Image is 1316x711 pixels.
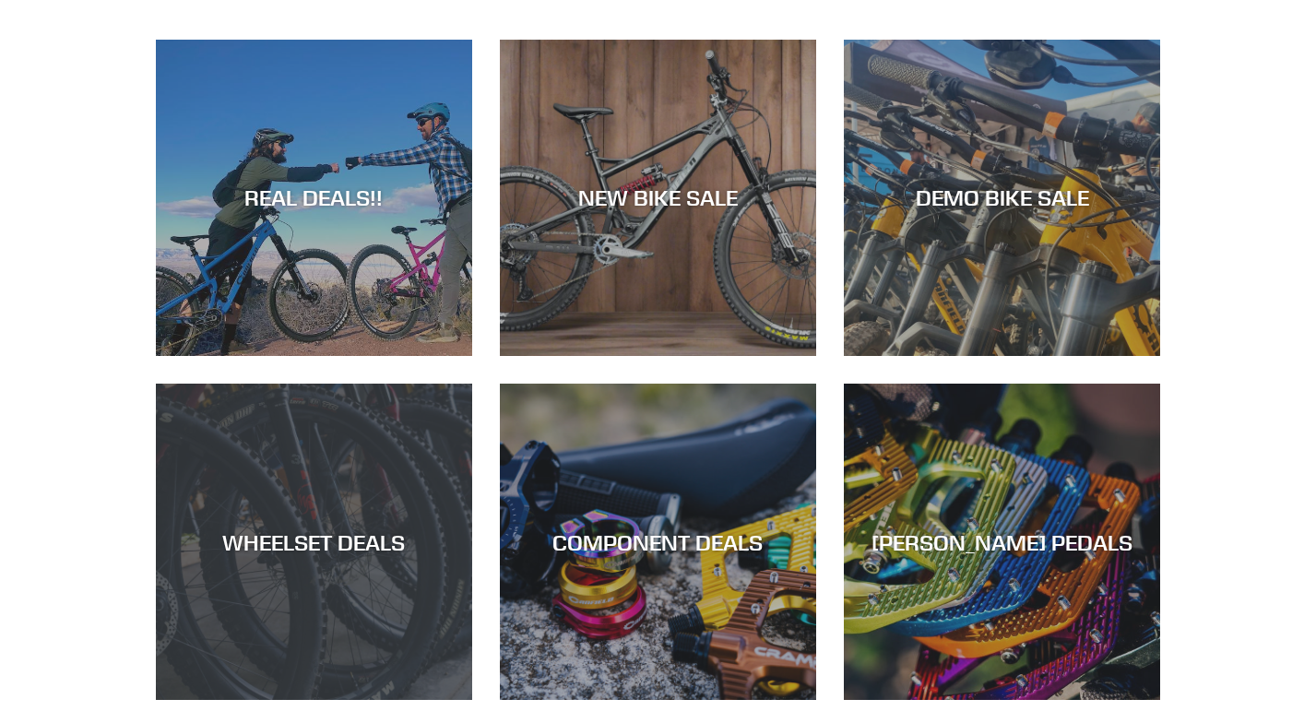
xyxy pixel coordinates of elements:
[156,40,472,356] a: REAL DEALS!!
[500,384,816,700] a: COMPONENT DEALS
[844,528,1160,555] div: [PERSON_NAME] PEDALS
[156,384,472,700] a: WHEELSET DEALS
[500,40,816,356] a: NEW BIKE SALE
[156,528,472,555] div: WHEELSET DEALS
[844,384,1160,700] a: [PERSON_NAME] PEDALS
[500,184,816,211] div: NEW BIKE SALE
[156,184,472,211] div: REAL DEALS!!
[844,40,1160,356] a: DEMO BIKE SALE
[500,528,816,555] div: COMPONENT DEALS
[844,184,1160,211] div: DEMO BIKE SALE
